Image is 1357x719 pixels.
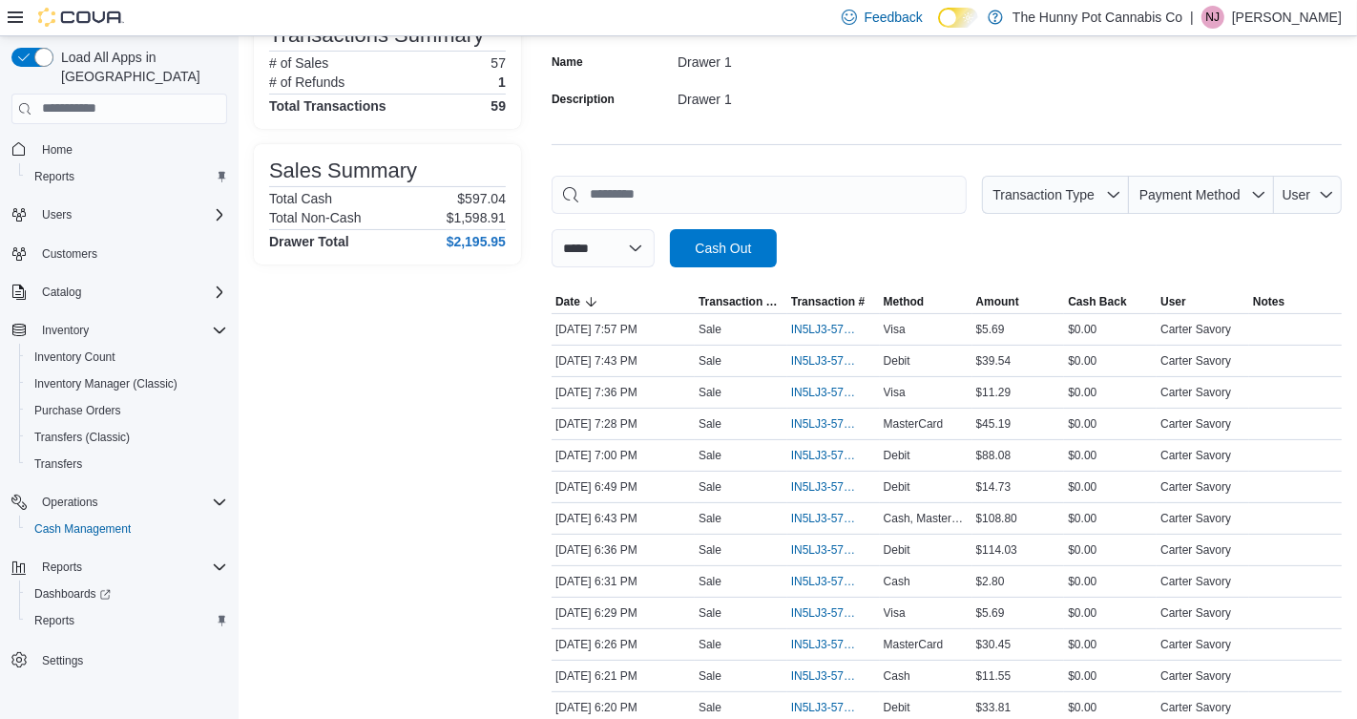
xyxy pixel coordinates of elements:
[1064,476,1157,498] div: $0.00
[552,633,695,656] div: [DATE] 6:26 PM
[4,136,235,163] button: Home
[787,290,880,313] button: Transaction #
[269,159,417,182] h3: Sales Summary
[884,353,910,369] span: Debit
[1160,416,1231,432] span: Carter Savory
[1160,668,1231,684] span: Carter Savory
[972,290,1065,313] button: Amount
[1064,412,1157,435] div: $0.00
[27,399,227,422] span: Purchase Orders
[699,353,721,369] p: Sale
[1201,6,1224,29] div: Nafeesa Joseph
[19,424,235,451] button: Transfers (Classic)
[791,476,876,498] button: IN5LJ3-5758037
[27,426,227,449] span: Transfers (Classic)
[1160,353,1231,369] span: Carter Savory
[34,556,90,579] button: Reports
[884,605,906,621] span: Visa
[791,353,857,369] span: IN5LJ3-5758495
[1160,322,1231,337] span: Carter Savory
[938,28,939,29] span: Dark Mode
[976,322,1005,337] span: $5.69
[865,8,923,27] span: Feedback
[4,279,235,306] button: Catalog
[34,586,111,602] span: Dashboards
[19,370,235,397] button: Inventory Manager (Classic)
[699,542,721,558] p: Sale
[34,169,74,184] span: Reports
[34,281,227,304] span: Catalog
[976,385,1012,400] span: $11.29
[1064,696,1157,719] div: $0.00
[1013,6,1182,29] p: The Hunny Pot Cannabis Co
[4,317,235,344] button: Inventory
[1160,385,1231,400] span: Carter Savory
[884,637,944,652] span: MasterCard
[1190,6,1194,29] p: |
[976,700,1012,715] span: $33.81
[791,633,876,656] button: IN5LJ3-5757833
[457,191,506,206] p: $597.04
[976,637,1012,652] span: $30.45
[1160,574,1231,589] span: Carter Savory
[42,653,83,668] span: Settings
[695,239,751,258] span: Cash Out
[38,8,124,27] img: Cova
[992,187,1095,202] span: Transaction Type
[791,511,857,526] span: IN5LJ3-5757986
[4,489,235,516] button: Operations
[4,554,235,581] button: Reports
[27,582,227,605] span: Dashboards
[976,416,1012,432] span: $45.19
[791,668,857,684] span: IN5LJ3-5757794
[791,349,876,372] button: IN5LJ3-5758495
[1274,176,1342,214] button: User
[552,349,695,372] div: [DATE] 7:43 PM
[53,48,227,86] span: Load All Apps in [GEOGRAPHIC_DATA]
[1064,507,1157,530] div: $0.00
[34,319,96,342] button: Inventory
[982,176,1129,214] button: Transaction Type
[552,570,695,593] div: [DATE] 6:31 PM
[976,353,1012,369] span: $39.54
[791,416,857,432] span: IN5LJ3-5758358
[938,8,978,28] input: Dark Mode
[1064,381,1157,404] div: $0.00
[791,385,857,400] span: IN5LJ3-5758429
[884,448,910,463] span: Debit
[880,290,972,313] button: Method
[1283,187,1311,202] span: User
[884,385,906,400] span: Visa
[791,539,876,561] button: IN5LJ3-5757925
[976,542,1017,558] span: $114.03
[4,240,235,267] button: Customers
[34,138,80,161] a: Home
[791,444,876,467] button: IN5LJ3-5758127
[699,448,721,463] p: Sale
[34,491,106,514] button: Operations
[884,511,969,526] span: Cash, MasterCard
[27,453,227,476] span: Transfers
[552,665,695,687] div: [DATE] 6:21 PM
[1253,294,1284,309] span: Notes
[791,665,876,687] button: IN5LJ3-5757794
[976,448,1012,463] span: $88.08
[670,229,777,267] button: Cash Out
[695,290,787,313] button: Transaction Type
[34,647,227,671] span: Settings
[699,294,783,309] span: Transaction Type
[884,574,910,589] span: Cash
[976,605,1005,621] span: $5.69
[1160,700,1231,715] span: Carter Savory
[552,602,695,624] div: [DATE] 6:29 PM
[27,582,118,605] a: Dashboards
[1064,318,1157,341] div: $0.00
[699,511,721,526] p: Sale
[1064,665,1157,687] div: $0.00
[976,574,1005,589] span: $2.80
[976,294,1019,309] span: Amount
[791,448,857,463] span: IN5LJ3-5758127
[976,668,1012,684] span: $11.55
[34,349,115,365] span: Inventory Count
[34,491,227,514] span: Operations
